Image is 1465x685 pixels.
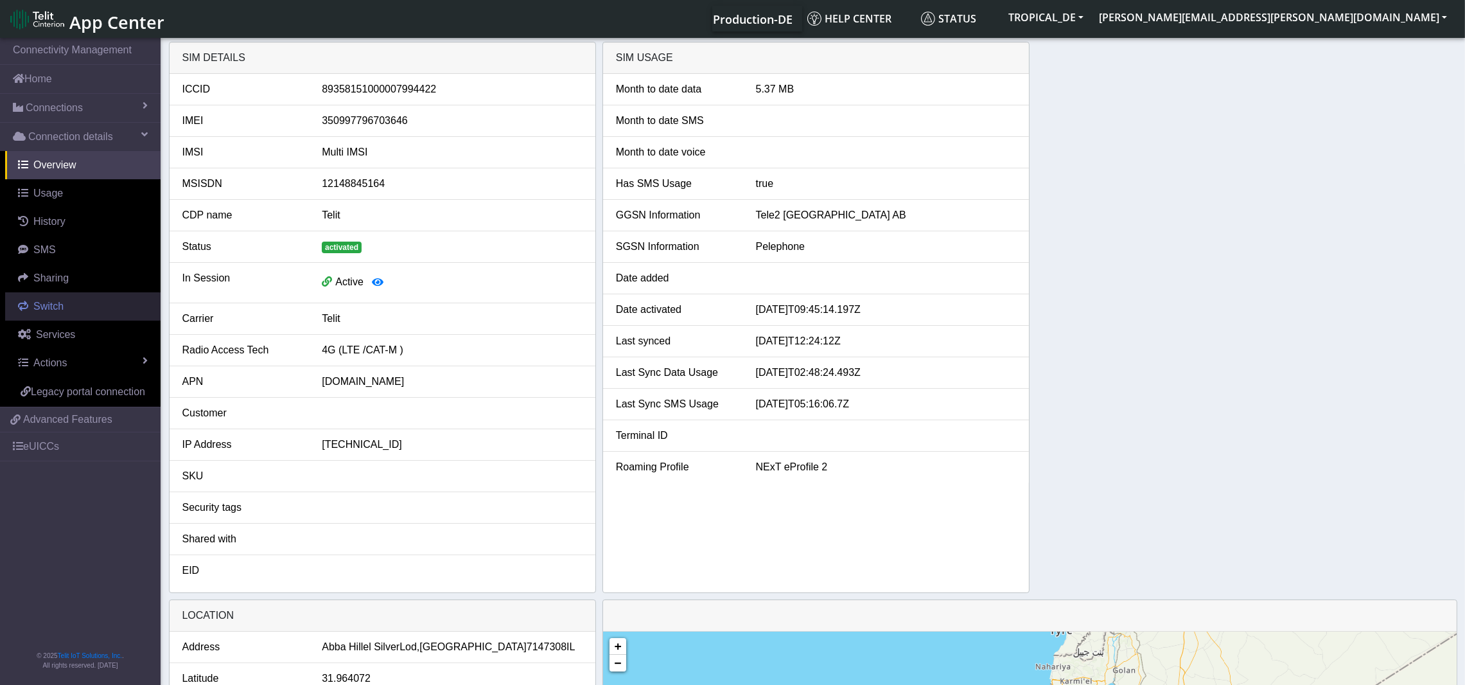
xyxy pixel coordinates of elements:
[5,236,161,264] a: SMS
[173,176,313,191] div: MSISDN
[312,311,592,326] div: Telit
[5,208,161,236] a: History
[5,179,161,208] a: Usage
[5,349,161,377] a: Actions
[173,639,313,655] div: Address
[746,334,1026,349] div: [DATE]T12:24:12Z
[170,600,595,632] div: LOCATION
[173,500,313,515] div: Security tags
[33,272,69,283] span: Sharing
[173,145,313,160] div: IMSI
[33,216,66,227] span: History
[322,242,362,253] span: activated
[312,176,592,191] div: 12148845164
[23,412,112,427] span: Advanced Features
[36,329,75,340] span: Services
[173,563,313,578] div: EID
[807,12,821,26] img: knowledge.svg
[527,639,566,655] span: 7147308
[746,365,1026,380] div: [DATE]T02:48:24.493Z
[26,100,83,116] span: Connections
[606,302,746,317] div: Date activated
[312,342,592,358] div: 4G (LTE /CAT-M )
[606,208,746,223] div: GGSN Information
[173,113,313,129] div: IMEI
[58,652,122,659] a: Telit IoT Solutions, Inc.
[610,638,626,655] a: Zoom in
[28,129,113,145] span: Connection details
[69,10,164,34] span: App Center
[746,459,1026,475] div: NExT eProfile 2
[606,82,746,97] div: Month to date data
[606,428,746,443] div: Terminal ID
[746,82,1026,97] div: 5.37 MB
[746,176,1026,191] div: true
[312,113,592,129] div: 350997796703646
[312,82,592,97] div: 89358151000007994422
[173,82,313,97] div: ICCID
[5,292,161,321] a: Switch
[5,321,161,349] a: Services
[5,264,161,292] a: Sharing
[606,459,746,475] div: Roaming Profile
[606,239,746,254] div: SGSN Information
[746,239,1026,254] div: Pelephone
[312,437,592,452] div: [TECHNICAL_ID]
[33,188,63,199] span: Usage
[916,6,1001,31] a: Status
[173,239,313,254] div: Status
[170,42,595,74] div: SIM details
[802,6,916,31] a: Help center
[566,639,575,655] span: IL
[322,639,399,655] span: Abba Hillel Silver
[173,311,313,326] div: Carrier
[33,244,56,255] span: SMS
[10,5,162,33] a: App Center
[173,437,313,452] div: IP Address
[173,374,313,389] div: APN
[5,151,161,179] a: Overview
[33,357,67,368] span: Actions
[335,276,364,287] span: Active
[173,405,313,421] div: Customer
[746,396,1026,412] div: [DATE]T05:16:06.7Z
[364,271,392,295] button: View session details
[606,113,746,129] div: Month to date SMS
[33,301,64,312] span: Switch
[606,176,746,191] div: Has SMS Usage
[173,531,313,547] div: Shared with
[10,9,64,30] img: logo-telit-cinterion-gw-new.png
[746,302,1026,317] div: [DATE]T09:45:14.197Z
[921,12,976,26] span: Status
[173,468,313,484] div: SKU
[610,655,626,672] a: Zoom out
[606,334,746,349] div: Last synced
[312,145,592,160] div: Multi IMSI
[807,12,891,26] span: Help center
[606,145,746,160] div: Month to date voice
[312,208,592,223] div: Telit
[746,208,1026,223] div: Tele2 [GEOGRAPHIC_DATA] AB
[712,6,792,31] a: Your current platform instance
[921,12,935,26] img: status.svg
[173,208,313,223] div: CDP name
[713,12,793,27] span: Production-DE
[173,271,313,295] div: In Session
[606,396,746,412] div: Last Sync SMS Usage
[603,42,1029,74] div: SIM Usage
[399,639,419,655] span: Lod,
[419,639,527,655] span: [GEOGRAPHIC_DATA]
[173,342,313,358] div: Radio Access Tech
[1001,6,1091,29] button: TROPICAL_DE
[31,386,145,397] span: Legacy portal connection
[606,365,746,380] div: Last Sync Data Usage
[606,271,746,286] div: Date added
[312,374,592,389] div: [DOMAIN_NAME]
[33,159,76,170] span: Overview
[1091,6,1455,29] button: [PERSON_NAME][EMAIL_ADDRESS][PERSON_NAME][DOMAIN_NAME]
